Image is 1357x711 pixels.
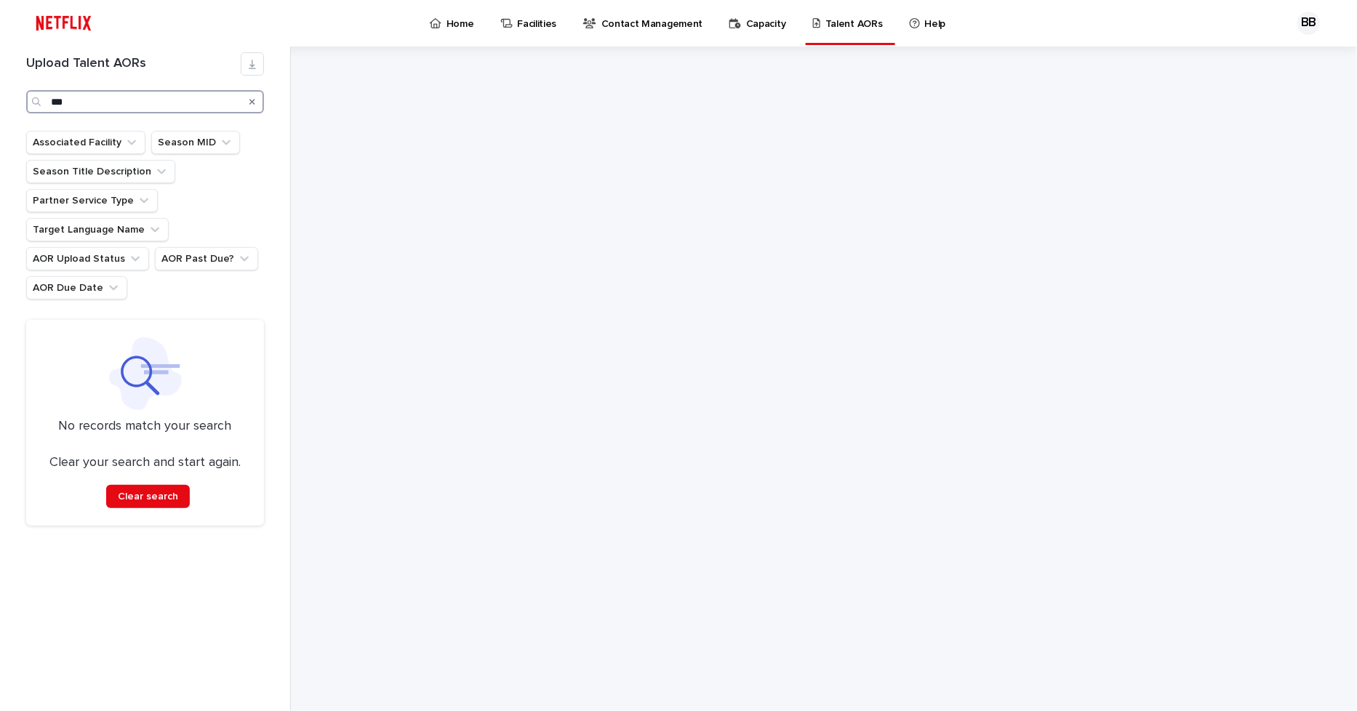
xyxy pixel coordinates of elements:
[26,189,158,212] button: Partner Service Type
[155,247,258,270] button: AOR Past Due?
[106,485,190,508] button: Clear search
[151,131,240,154] button: Season MID
[26,56,241,72] h1: Upload Talent AORs
[26,160,175,183] button: Season Title Description
[49,455,241,471] p: Clear your search and start again.
[26,247,149,270] button: AOR Upload Status
[26,218,169,241] button: Target Language Name
[26,131,145,154] button: Associated Facility
[26,276,127,300] button: AOR Due Date
[26,90,264,113] input: Search
[118,491,178,502] span: Clear search
[1297,12,1321,35] div: BB
[29,9,98,38] img: ifQbXi3ZQGMSEF7WDB7W
[44,419,247,435] p: No records match your search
